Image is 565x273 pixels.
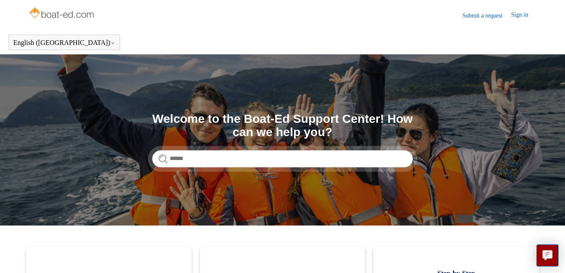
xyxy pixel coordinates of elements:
button: Live chat [536,244,559,267]
button: English ([GEOGRAPHIC_DATA]) [13,39,115,47]
img: Boat-Ed Help Center home page [28,5,96,22]
a: Submit a request [462,11,511,20]
a: Sign in [511,10,537,21]
input: Search [152,150,413,167]
h1: Welcome to the Boat-Ed Support Center! How can we help you? [152,113,413,139]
